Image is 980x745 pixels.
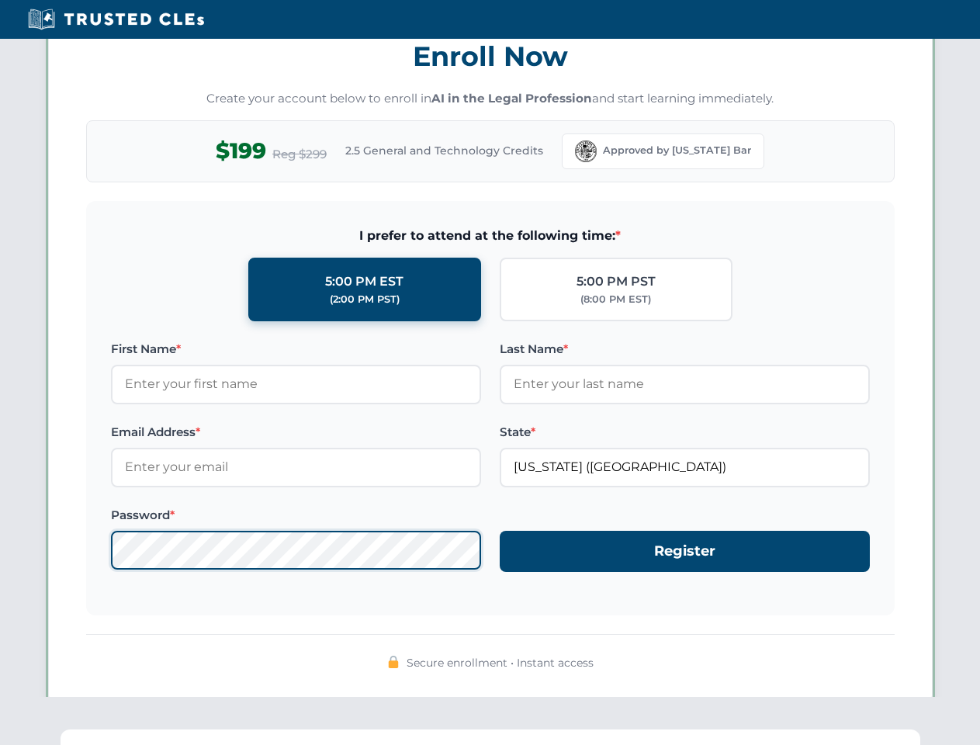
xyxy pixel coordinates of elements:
[111,506,481,525] label: Password
[577,272,656,292] div: 5:00 PM PST
[500,531,870,572] button: Register
[111,340,481,359] label: First Name
[575,140,597,162] img: Florida Bar
[603,143,751,158] span: Approved by [US_STATE] Bar
[272,145,327,164] span: Reg $299
[111,365,481,404] input: Enter your first name
[387,656,400,668] img: 🔒
[111,423,481,442] label: Email Address
[345,142,543,159] span: 2.5 General and Technology Credits
[500,365,870,404] input: Enter your last name
[325,272,403,292] div: 5:00 PM EST
[111,448,481,487] input: Enter your email
[500,340,870,359] label: Last Name
[111,226,870,246] span: I prefer to attend at the following time:
[431,91,592,106] strong: AI in the Legal Profession
[500,448,870,487] input: Florida (FL)
[500,423,870,442] label: State
[580,292,651,307] div: (8:00 PM EST)
[330,292,400,307] div: (2:00 PM PST)
[407,654,594,671] span: Secure enrollment • Instant access
[86,32,895,81] h3: Enroll Now
[86,90,895,108] p: Create your account below to enroll in and start learning immediately.
[216,133,266,168] span: $199
[23,8,209,31] img: Trusted CLEs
